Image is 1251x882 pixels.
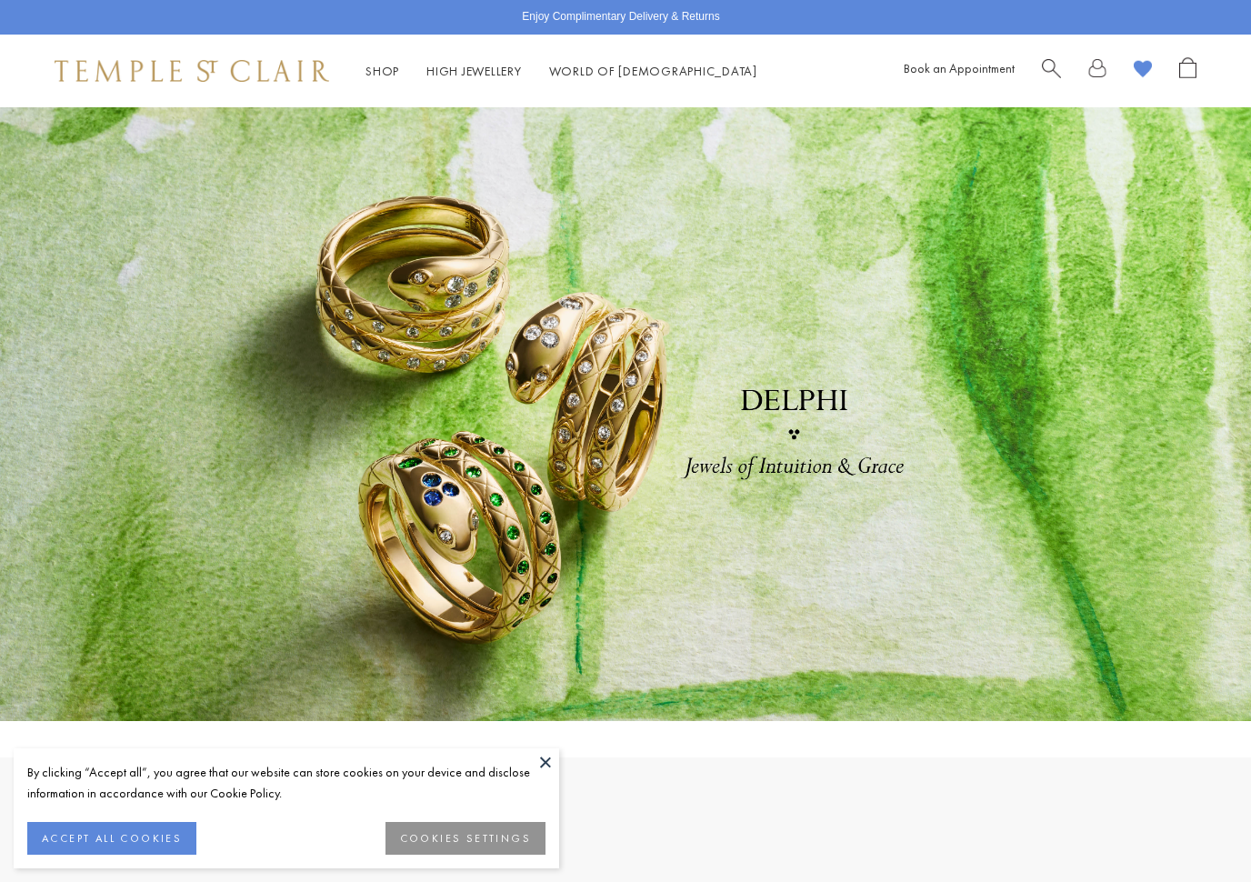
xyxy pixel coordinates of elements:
a: Book an Appointment [904,60,1015,76]
a: World of [DEMOGRAPHIC_DATA]World of [DEMOGRAPHIC_DATA] [549,63,757,79]
a: Search [1042,57,1061,85]
button: COOKIES SETTINGS [385,822,545,855]
p: Enjoy Complimentary Delivery & Returns [522,8,719,26]
a: ShopShop [365,63,399,79]
nav: Main navigation [365,60,757,83]
div: By clicking “Accept all”, you agree that our website can store cookies on your device and disclos... [27,762,545,804]
img: Temple St. Clair [55,60,329,82]
button: ACCEPT ALL COOKIES [27,822,196,855]
a: Open Shopping Bag [1179,57,1196,85]
a: View Wishlist [1134,57,1152,85]
a: High JewelleryHigh Jewellery [426,63,522,79]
